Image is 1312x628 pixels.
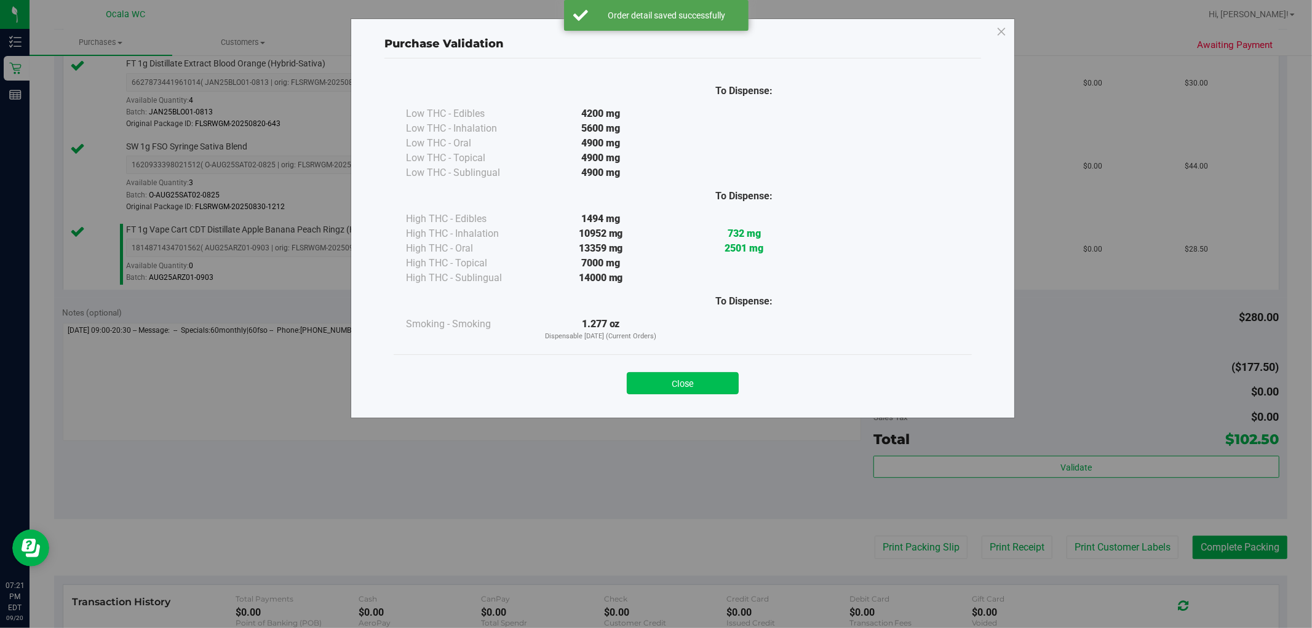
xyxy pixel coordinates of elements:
[627,372,739,394] button: Close
[529,165,672,180] div: 4900 mg
[406,212,529,226] div: High THC - Edibles
[406,121,529,136] div: Low THC - Inhalation
[672,189,816,204] div: To Dispense:
[529,271,672,285] div: 14000 mg
[384,37,504,50] span: Purchase Validation
[529,317,672,342] div: 1.277 oz
[728,228,761,239] strong: 732 mg
[529,256,672,271] div: 7000 mg
[725,242,763,254] strong: 2501 mg
[406,106,529,121] div: Low THC - Edibles
[406,165,529,180] div: Low THC - Sublingual
[529,106,672,121] div: 4200 mg
[406,226,529,241] div: High THC - Inhalation
[12,530,49,566] iframe: Resource center
[406,271,529,285] div: High THC - Sublingual
[529,136,672,151] div: 4900 mg
[529,226,672,241] div: 10952 mg
[529,151,672,165] div: 4900 mg
[529,212,672,226] div: 1494 mg
[595,9,739,22] div: Order detail saved successfully
[529,241,672,256] div: 13359 mg
[406,136,529,151] div: Low THC - Oral
[672,294,816,309] div: To Dispense:
[672,84,816,98] div: To Dispense:
[406,241,529,256] div: High THC - Oral
[406,256,529,271] div: High THC - Topical
[529,332,672,342] p: Dispensable [DATE] (Current Orders)
[406,317,529,332] div: Smoking - Smoking
[406,151,529,165] div: Low THC - Topical
[529,121,672,136] div: 5600 mg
